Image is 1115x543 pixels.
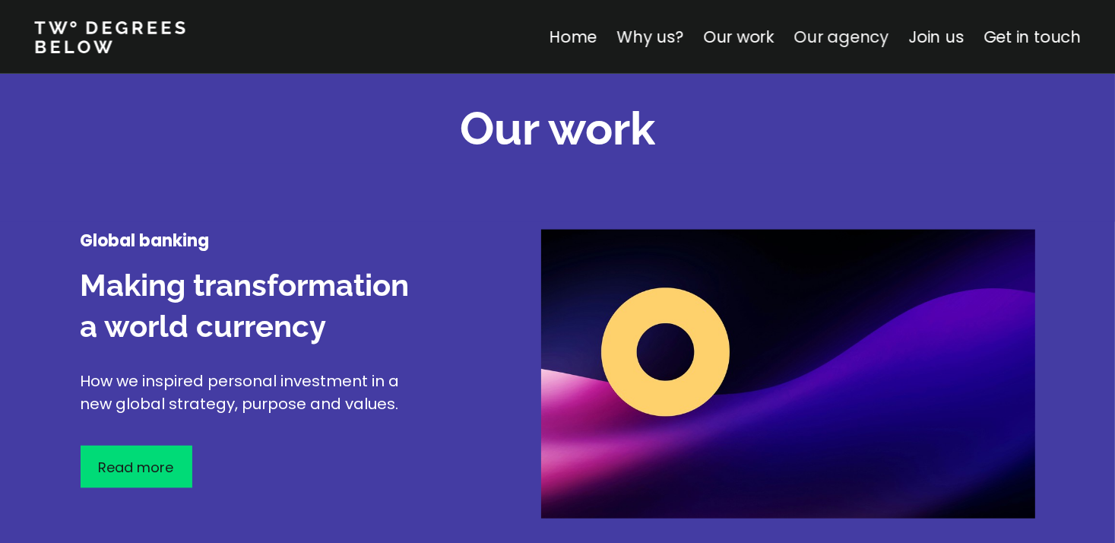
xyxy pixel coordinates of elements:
[81,230,430,252] h4: Global banking
[616,26,683,48] a: Why us?
[99,457,174,478] p: Read more
[703,26,774,48] a: Our work
[793,26,889,48] a: Our agency
[984,26,1081,48] a: Get in touch
[81,370,430,415] p: How we inspired personal investment in a new global strategy, purpose and values.
[908,26,964,48] a: Join us
[460,98,655,160] h2: Our work
[81,265,430,347] h3: Making transformation a world currency
[549,26,597,48] a: Home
